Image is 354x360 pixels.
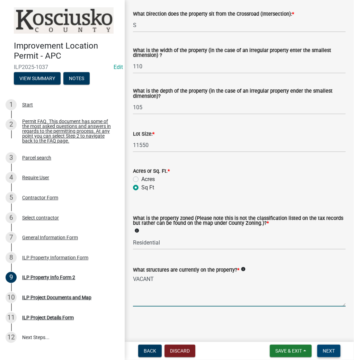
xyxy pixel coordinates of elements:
[6,119,17,130] div: 2
[141,183,154,192] label: Sq Ft
[6,332,17,343] div: 12
[22,255,88,260] div: ILP Property Information Form
[6,99,17,110] div: 1
[241,267,246,272] i: info
[323,348,335,354] span: Next
[114,64,123,70] a: Edit
[22,102,33,107] div: Start
[133,216,346,226] label: What is the property zoned (Please note this is not the classification listed on the tax records ...
[133,48,346,58] label: What is the width of the property (in the case of an irregular property enter the smallest dimens...
[317,345,340,357] button: Next
[138,345,162,357] button: Back
[22,235,78,240] div: General Information Form
[6,212,17,223] div: 6
[133,12,294,17] label: What Direction does the property sit from the Crossroad (Intersection):
[14,64,111,70] span: ILP2025-1037
[22,119,114,143] div: Permit FAQ. This document has some of the most asked questions and answers in regards to the perm...
[14,7,114,34] img: Kosciusko County, Indiana
[6,272,17,283] div: 9
[6,192,17,203] div: 5
[133,132,154,137] label: Lot Size:
[22,175,49,180] div: Require User
[14,72,61,85] button: View Summary
[63,76,90,82] wm-modal-confirm: Notes
[144,348,156,354] span: Back
[133,268,239,273] label: What structures are currently on the property?
[165,345,195,357] button: Discard
[114,64,123,70] wm-modal-confirm: Edit Application Number
[22,315,74,320] div: ILP Project Details Form
[6,292,17,303] div: 10
[22,275,75,280] div: ILP Property Info Form 2
[6,172,17,183] div: 4
[14,76,61,82] wm-modal-confirm: Summary
[6,252,17,263] div: 8
[141,175,155,183] label: Acres
[63,72,90,85] button: Notes
[22,215,59,220] div: Select contractor
[133,169,170,174] label: Acres or Sq. Ft.
[22,195,58,200] div: Contractor Form
[270,345,312,357] button: Save & Exit
[133,89,346,99] label: What is the depth of the property (in the case of an irregular property ender the smallest dimens...
[6,152,17,163] div: 3
[22,295,91,300] div: ILP Project Documents and Map
[14,41,119,61] h4: Improvement Location Permit - APC
[6,232,17,243] div: 7
[6,312,17,323] div: 11
[275,348,302,354] span: Save & Exit
[22,155,51,160] div: Parcel search
[134,228,139,233] i: info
